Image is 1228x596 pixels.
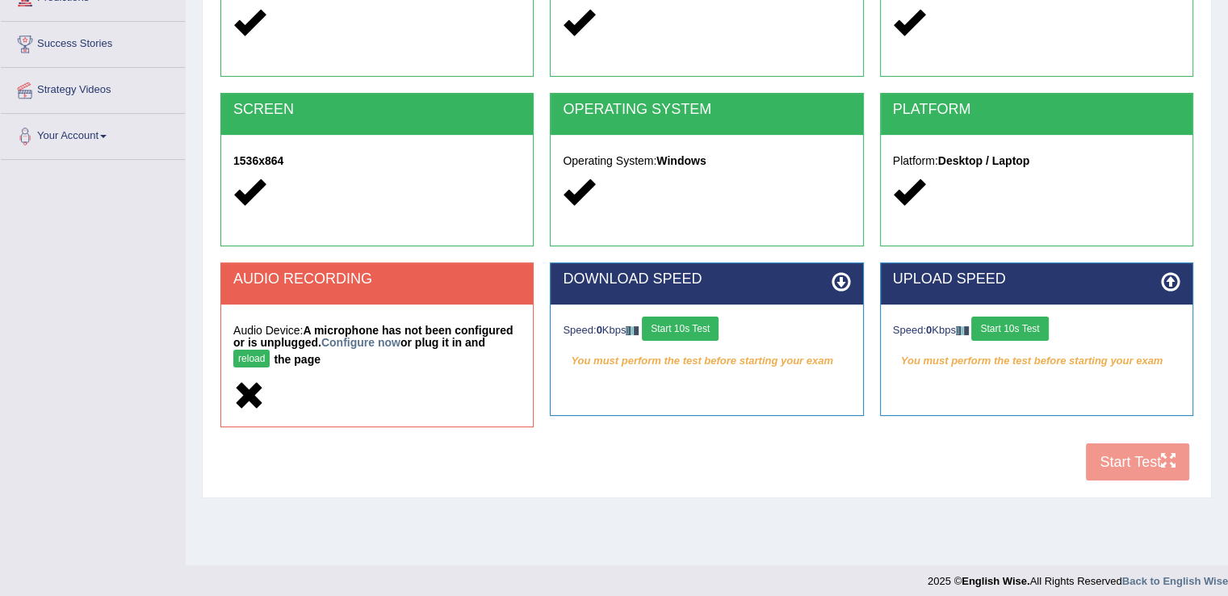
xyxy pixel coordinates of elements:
h5: Operating System: [563,155,850,167]
h2: AUDIO RECORDING [233,271,521,288]
em: You must perform the test before starting your exam [563,349,850,373]
strong: Desktop / Laptop [938,154,1030,167]
a: Your Account [1,114,185,154]
img: ajax-loader-fb-connection.gif [626,326,639,335]
h2: UPLOAD SPEED [893,271,1180,288]
div: Speed: Kbps [563,317,850,345]
strong: A microphone has not been configured or is unplugged. or plug it in and the page [233,324,513,366]
div: 2025 © All Rights Reserved [928,565,1228,589]
strong: 1536x864 [233,154,283,167]
em: You must perform the test before starting your exam [893,349,1180,373]
h2: DOWNLOAD SPEED [563,271,850,288]
strong: 0 [597,324,602,336]
strong: Windows [656,154,706,167]
button: Start 10s Test [642,317,719,341]
h5: Audio Device: [233,325,521,371]
strong: English Wise. [962,575,1029,587]
button: reload [233,350,270,367]
h2: SCREEN [233,102,521,118]
div: Speed: Kbps [893,317,1180,345]
a: Strategy Videos [1,68,185,108]
h5: Platform: [893,155,1180,167]
a: Configure now [321,336,400,349]
a: Success Stories [1,22,185,62]
h2: OPERATING SYSTEM [563,102,850,118]
strong: 0 [926,324,932,336]
h2: PLATFORM [893,102,1180,118]
img: ajax-loader-fb-connection.gif [956,326,969,335]
button: Start 10s Test [971,317,1048,341]
a: Back to English Wise [1122,575,1228,587]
